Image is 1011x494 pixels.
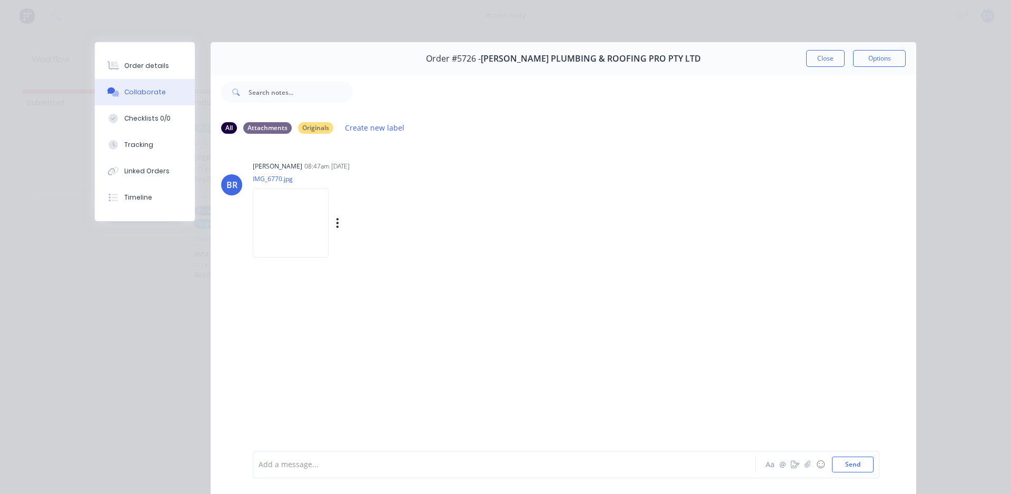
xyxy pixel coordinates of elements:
button: Options [853,50,906,67]
button: Collaborate [95,79,195,105]
span: Order #5726 - [426,54,481,64]
div: Checklists 0/0 [124,114,171,123]
div: Order details [124,61,169,71]
button: Order details [95,53,195,79]
button: Tracking [95,132,195,158]
div: Collaborate [124,87,166,97]
button: Checklists 0/0 [95,105,195,132]
p: IMG_6770.jpg [253,174,446,183]
button: Linked Orders [95,158,195,184]
button: Create new label [340,121,410,135]
div: Attachments [243,122,292,134]
div: Linked Orders [124,166,170,176]
div: BR [226,179,237,191]
div: All [221,122,237,134]
div: 08:47am [DATE] [304,162,350,171]
button: @ [776,458,789,471]
div: [PERSON_NAME] [253,162,302,171]
div: Tracking [124,140,153,150]
button: Send [832,457,874,472]
button: ☺ [814,458,827,471]
div: Timeline [124,193,152,202]
div: Originals [298,122,333,134]
input: Search notes... [249,82,353,103]
span: [PERSON_NAME] PLUMBING & ROOFING PRO PTY LTD [481,54,701,64]
button: Aa [764,458,776,471]
button: Close [806,50,845,67]
button: Timeline [95,184,195,211]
